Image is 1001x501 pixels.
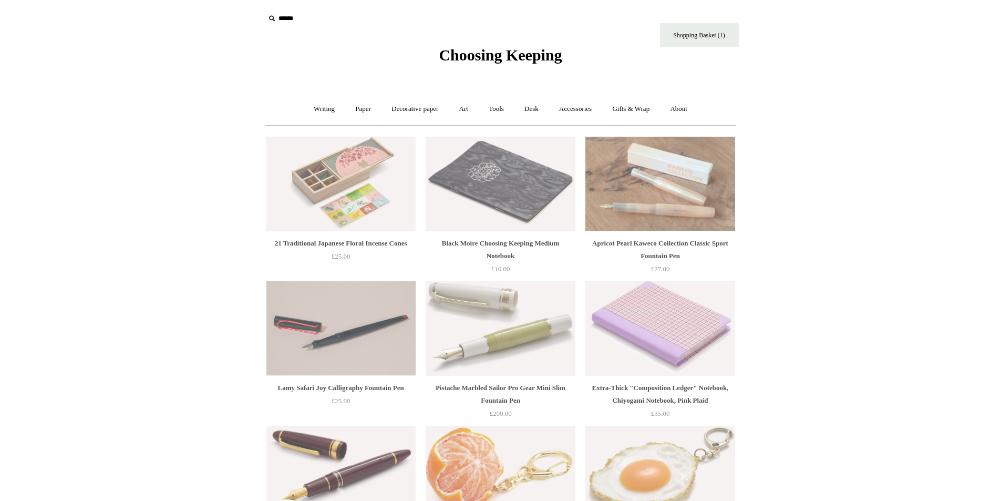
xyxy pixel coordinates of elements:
[266,237,416,280] a: 21 Traditional Japanese Floral Incense Cones £25.00
[266,382,416,425] a: Lamy Safari Joy Calligraphy Fountain Pen £25.00
[266,281,416,376] img: Lamy Safari Joy Calligraphy Fountain Pen
[585,237,735,280] a: Apricot Pearl Kaweco Collection Classic Sport Fountain Pen £27.00
[426,237,575,280] a: Black Moire Choosing Keeping Medium Notebook £10.00
[491,265,510,273] span: £10.00
[585,137,735,231] img: Apricot Pearl Kaweco Collection Classic Sport Fountain Pen
[479,95,513,123] a: Tools
[332,252,350,260] span: £25.00
[661,95,697,123] a: About
[266,281,416,376] a: Lamy Safari Joy Calligraphy Fountain Pen Lamy Safari Joy Calligraphy Fountain Pen
[489,410,511,417] span: £200.00
[428,237,572,262] div: Black Moire Choosing Keeping Medium Notebook
[439,46,562,64] span: Choosing Keeping
[269,382,413,394] div: Lamy Safari Joy Calligraphy Fountain Pen
[585,281,735,376] img: Extra-Thick "Composition Ledger" Notebook, Chiyogami Notebook, Pink Plaid
[588,237,732,262] div: Apricot Pearl Kaweco Collection Classic Sport Fountain Pen
[660,23,739,47] a: Shopping Basket (1)
[426,137,575,231] a: Black Moire Choosing Keeping Medium Notebook Black Moire Choosing Keeping Medium Notebook
[346,95,380,123] a: Paper
[266,137,416,231] a: 21 Traditional Japanese Floral Incense Cones 21 Traditional Japanese Floral Incense Cones
[269,237,413,250] div: 21 Traditional Japanese Floral Incense Cones
[439,55,562,62] a: Choosing Keeping
[585,382,735,425] a: Extra-Thick "Composition Ledger" Notebook, Chiyogami Notebook, Pink Plaid £35.00
[450,95,478,123] a: Art
[651,265,670,273] span: £27.00
[426,137,575,231] img: Black Moire Choosing Keeping Medium Notebook
[515,95,548,123] a: Desk
[651,410,670,417] span: £35.00
[426,281,575,376] img: Pistache Marbled Sailor Pro Gear Mini Slim Fountain Pen
[304,95,344,123] a: Writing
[426,281,575,376] a: Pistache Marbled Sailor Pro Gear Mini Slim Fountain Pen Pistache Marbled Sailor Pro Gear Mini Sli...
[585,281,735,376] a: Extra-Thick "Composition Ledger" Notebook, Chiyogami Notebook, Pink Plaid Extra-Thick "Compositio...
[332,397,350,405] span: £25.00
[426,382,575,425] a: Pistache Marbled Sailor Pro Gear Mini Slim Fountain Pen £200.00
[585,137,735,231] a: Apricot Pearl Kaweco Collection Classic Sport Fountain Pen Apricot Pearl Kaweco Collection Classi...
[428,382,572,407] div: Pistache Marbled Sailor Pro Gear Mini Slim Fountain Pen
[550,95,601,123] a: Accessories
[266,137,416,231] img: 21 Traditional Japanese Floral Incense Cones
[603,95,659,123] a: Gifts & Wrap
[382,95,448,123] a: Decorative paper
[588,382,732,407] div: Extra-Thick "Composition Ledger" Notebook, Chiyogami Notebook, Pink Plaid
